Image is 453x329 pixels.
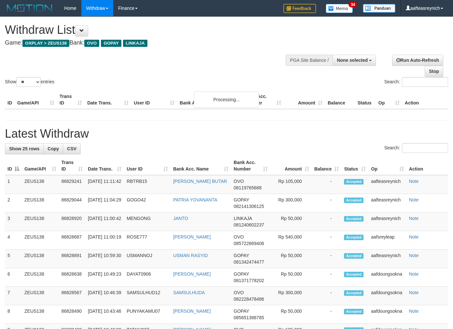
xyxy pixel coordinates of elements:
span: Accepted [344,290,364,296]
td: aafteasreynich [368,194,406,212]
th: Trans ID [57,90,85,109]
td: 1 [5,175,22,194]
td: Rp 50,000 [270,268,311,287]
td: - [312,175,342,194]
td: Rp 50,000 [270,212,311,231]
td: ZEUS138 [22,175,59,194]
div: PGA Site Balance / [286,55,333,66]
img: Button%20Memo.svg [326,4,353,13]
td: [DATE] 11:00:19 [85,231,124,250]
span: LINKAJA [123,40,147,47]
span: OVO [234,179,244,184]
a: [PERSON_NAME] [173,308,211,314]
td: [DATE] 11:00:42 [85,212,124,231]
span: GOPAY [234,253,249,258]
td: - [312,305,342,324]
td: Rp 300,000 [270,287,311,305]
span: Show 25 rows [9,146,39,151]
a: CSV [63,143,81,154]
th: Op: activate to sort column ascending [368,157,406,175]
span: OVO [234,234,244,240]
th: Status: activate to sort column ascending [341,157,368,175]
td: 2 [5,194,22,212]
th: Amount [284,90,325,109]
td: 86829241 [59,175,85,194]
span: 34 [349,2,357,7]
td: aafdoungsokna [368,305,406,324]
td: ZEUS138 [22,268,59,287]
th: Game/API [15,90,57,109]
label: Search: [384,77,448,87]
td: [DATE] 11:04:29 [85,194,124,212]
span: Accepted [344,253,364,259]
th: Trans ID: activate to sort column ascending [59,157,85,175]
td: - [312,194,342,212]
span: Accepted [344,272,364,277]
input: Search: [402,77,448,87]
span: LINKAJA [234,216,252,221]
td: 86828490 [59,305,85,324]
td: aafsreyleap [368,231,406,250]
th: Bank Acc. Name [177,90,242,109]
td: 5 [5,250,22,268]
a: USMAN RASYID [173,253,208,258]
img: MOTION_logo.png [5,3,54,13]
th: User ID: activate to sort column ascending [124,157,171,175]
img: panduan.png [363,4,395,13]
td: aafdoungsokna [368,268,406,287]
td: 6 [5,268,22,287]
td: ROSE777 [124,231,171,250]
a: Note [409,197,419,202]
td: [DATE] 10:49:23 [85,268,124,287]
input: Search: [402,143,448,153]
th: Op [376,90,402,109]
a: Note [409,271,419,277]
div: Processing... [194,91,259,108]
td: [DATE] 11:11:42 [85,175,124,194]
span: GOPAY [101,40,121,47]
span: Accepted [344,216,364,222]
th: Bank Acc. Number: activate to sort column ascending [231,157,270,175]
td: RBTRB15 [124,175,171,194]
a: [PERSON_NAME] [173,271,211,277]
a: Show 25 rows [5,143,44,154]
a: Note [409,253,419,258]
span: None selected [337,58,368,63]
span: Copy 085722669406 to clipboard [234,241,264,246]
img: Feedback.jpg [283,4,316,13]
span: GOPAY [234,271,249,277]
a: [PERSON_NAME] BUTAR [173,179,227,184]
td: DAYAT0906 [124,268,171,287]
td: - [312,250,342,268]
span: OXPLAY > ZEUS138 [22,40,69,47]
span: Copy 081342474477 to clipboard [234,259,264,265]
th: Bank Acc. Number [242,90,283,109]
td: aafteasreynich [368,175,406,194]
a: Run Auto-Refresh [392,55,443,66]
span: GOPAY [234,197,249,202]
span: Copy 081240602237 to clipboard [234,222,264,227]
td: 86828638 [59,268,85,287]
td: 86829044 [59,194,85,212]
th: Amount: activate to sort column ascending [270,157,311,175]
a: SAMSULHUDA [173,290,205,295]
a: JANTO [173,216,188,221]
td: 4 [5,231,22,250]
span: OVO [84,40,99,47]
span: Accepted [344,309,364,314]
td: 3 [5,212,22,231]
h1: Withdraw List [5,23,295,36]
td: - [312,287,342,305]
span: Copy 081371778202 to clipboard [234,278,264,283]
span: Copy 08119765688 to clipboard [234,185,262,190]
th: Action [406,157,448,175]
span: OVO [234,290,244,295]
td: 86828920 [59,212,85,231]
th: Status [355,90,376,109]
th: Date Trans. [85,90,131,109]
span: CSV [67,146,76,151]
td: [DATE] 10:43:46 [85,305,124,324]
td: ZEUS138 [22,231,59,250]
td: aafteasreynich [368,212,406,231]
td: - [312,268,342,287]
